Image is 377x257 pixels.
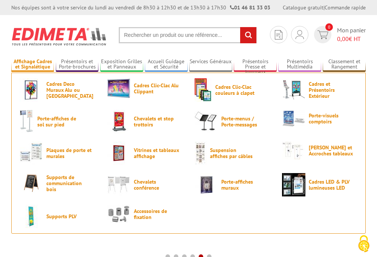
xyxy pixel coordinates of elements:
[107,173,182,196] a: Chevalets conférence
[282,110,305,127] img: Porte-visuels comptoirs
[317,30,328,39] img: devis rapide
[282,141,305,160] img: Cimaises et Accroches tableaux
[46,147,92,159] span: Plaques de porte et murales
[46,81,92,99] span: Cadres Deco Muraux Alu ou [GEOGRAPHIC_DATA]
[309,144,354,157] span: [PERSON_NAME] et Accroches tableaux
[221,179,267,191] span: Porte-affiches muraux
[107,205,130,223] img: Accessoires de fixation
[215,84,261,96] span: Cadres Clic-Clac couleurs à clapet
[309,81,354,99] span: Cadres et Présentoirs Extérieur
[20,205,95,228] a: Supports PLV
[195,78,270,102] a: Cadres Clic-Clac couleurs à clapet
[195,173,218,196] img: Porte-affiches muraux
[195,110,270,133] a: Porte-menus / Porte-messages
[134,179,179,191] span: Chevalets conférence
[107,141,130,165] img: Vitrines et tableaux affichage
[282,78,305,102] img: Cadres et Présentoirs Extérieur
[337,35,349,43] span: 0,00
[234,58,276,71] a: Présentoirs Presse et Journaux
[296,30,304,39] img: devis rapide
[119,27,257,43] input: Rechercher un produit ou une référence...
[20,173,43,193] img: Supports de communication bois
[337,26,366,43] span: Mon panier
[107,173,130,196] img: Chevalets conférence
[107,110,182,133] a: Chevalets et stop trottoirs
[134,147,179,159] span: Vitrines et tableaux affichage
[100,58,143,71] a: Exposition Grilles et Panneaux
[240,27,256,43] input: rechercher
[20,110,34,133] img: Porte-affiches de sol sur pied
[309,179,354,191] span: Cadres LED & PLV lumineuses LED
[195,141,270,165] a: Suspension affiches par câbles
[20,173,95,193] a: Supports de communication bois
[11,23,107,50] img: Présentoir, panneau, stand - Edimeta - PLV, affichage, mobilier bureau, entreprise
[282,110,357,127] a: Porte-visuels comptoirs
[56,58,98,71] a: Présentoirs et Porte-brochures
[325,23,333,31] span: 0
[195,78,212,102] img: Cadres Clic-Clac couleurs à clapet
[309,113,354,125] span: Porte-visuels comptoirs
[20,205,43,228] img: Supports PLV
[189,58,232,71] a: Services Généraux
[46,174,92,192] span: Supports de communication bois
[195,110,218,133] img: Porte-menus / Porte-messages
[134,208,179,220] span: Accessoires de fixation
[282,78,357,102] a: Cadres et Présentoirs Extérieur
[11,58,54,71] a: Affichage Cadres et Signalétique
[337,35,366,43] span: € HT
[195,173,270,196] a: Porte-affiches muraux
[20,110,95,133] a: Porte-affiches de sol sur pied
[11,4,270,11] div: Nos équipes sont à votre service du lundi au vendredi de 8h30 à 12h30 et de 13h30 à 17h30
[230,4,270,11] strong: 01 46 81 33 03
[145,58,187,71] a: Accueil Guidage et Sécurité
[282,141,357,160] a: [PERSON_NAME] et Accroches tableaux
[210,147,255,159] span: Suspension affiches par câbles
[195,141,207,165] img: Suspension affiches par câbles
[282,173,305,196] img: Cadres LED & PLV lumineuses LED
[134,116,179,128] span: Chevalets et stop trottoirs
[323,58,365,71] a: Classement et Rangement
[134,82,179,94] span: Cadres Clic-Clac Alu Clippant
[283,4,323,11] a: Catalogue gratuit
[107,205,182,223] a: Accessoires de fixation
[20,141,95,165] a: Plaques de porte et murales
[107,110,130,133] img: Chevalets et stop trottoirs
[354,234,373,253] img: Cookies (fenêtre modale)
[312,26,366,43] a: devis rapide 0 Mon panier 0,00€ HT
[282,173,357,196] a: Cadres LED & PLV lumineuses LED
[351,231,377,257] button: Cookies (fenêtre modale)
[107,78,130,98] img: Cadres Clic-Clac Alu Clippant
[107,141,182,165] a: Vitrines et tableaux affichage
[283,4,366,11] div: |
[107,78,182,98] a: Cadres Clic-Clac Alu Clippant
[37,116,83,128] span: Porte-affiches de sol sur pied
[275,30,282,40] img: devis rapide
[20,141,43,165] img: Plaques de porte et murales
[221,116,267,128] span: Porte-menus / Porte-messages
[325,4,366,11] a: Commande rapide
[46,213,92,219] span: Supports PLV
[278,58,321,71] a: Présentoirs Multimédia
[20,78,43,102] img: Cadres Deco Muraux Alu ou Bois
[20,78,95,102] a: Cadres Deco Muraux Alu ou [GEOGRAPHIC_DATA]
